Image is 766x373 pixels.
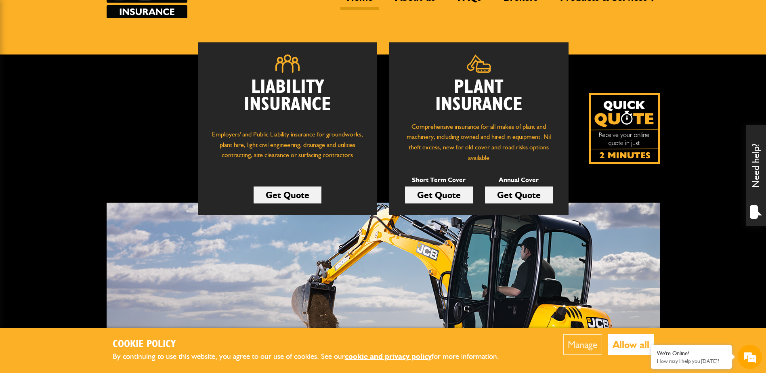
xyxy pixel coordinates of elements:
[210,129,365,168] p: Employers' and Public Liability insurance for groundworks, plant hire, light civil engineering, d...
[401,122,556,163] p: Comprehensive insurance for all makes of plant and machinery, including owned and hired in equipm...
[485,186,553,203] a: Get Quote
[485,175,553,185] p: Annual Cover
[210,79,365,122] h2: Liability Insurance
[113,350,512,363] p: By continuing to use this website, you agree to our use of cookies. See our for more information.
[746,125,766,226] div: Need help?
[563,334,602,355] button: Manage
[401,79,556,113] h2: Plant Insurance
[345,352,432,361] a: cookie and privacy policy
[608,334,654,355] button: Allow all
[589,93,660,164] a: Get your insurance quote isn just 2-minutes
[254,186,321,203] a: Get Quote
[113,338,512,351] h2: Cookie Policy
[405,175,473,185] p: Short Term Cover
[589,93,660,164] img: Quick Quote
[657,350,726,357] div: We're Online!
[405,186,473,203] a: Get Quote
[657,358,726,364] p: How may I help you today?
